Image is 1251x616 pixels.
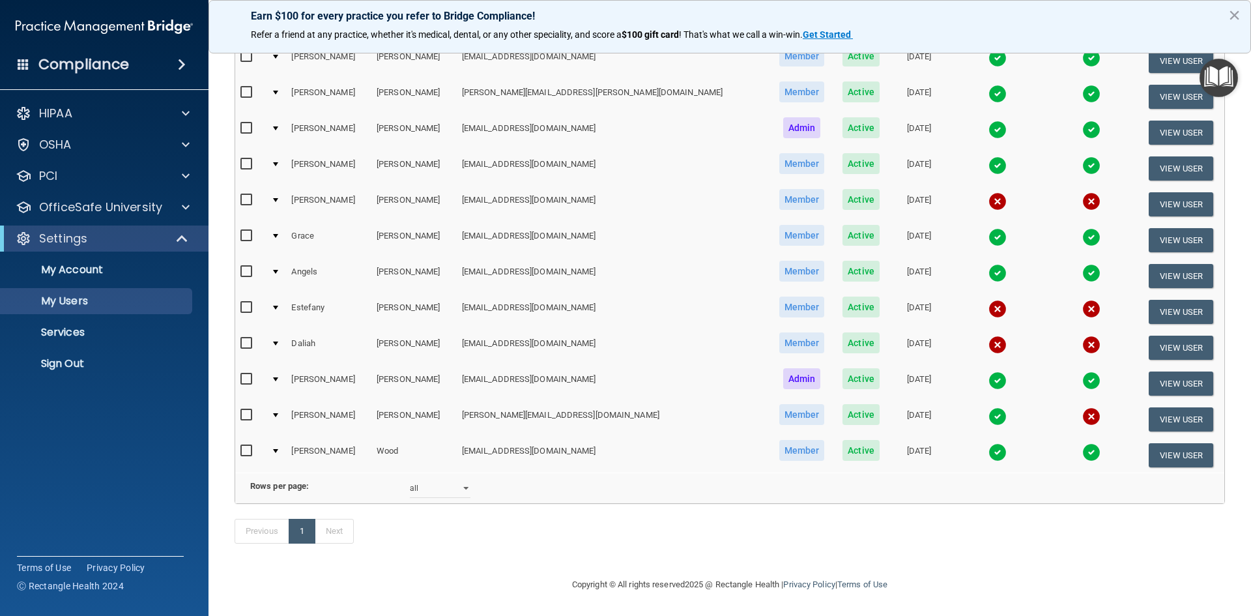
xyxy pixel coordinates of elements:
td: [PERSON_NAME][EMAIL_ADDRESS][DOMAIN_NAME] [457,402,769,437]
a: Get Started [803,29,853,40]
a: Settings [16,231,189,246]
td: [PERSON_NAME] [371,115,457,151]
span: Refer a friend at any practice, whether it's medical, dental, or any other speciality, and score a [251,29,622,40]
img: tick.e7d51cea.svg [1082,156,1100,175]
p: Sign Out [8,357,186,370]
strong: Get Started [803,29,851,40]
p: OSHA [39,137,72,153]
span: Active [842,153,880,174]
button: View User [1149,372,1213,396]
img: cross.ca9f0e7f.svg [1082,336,1100,354]
img: tick.e7d51cea.svg [1082,121,1100,139]
b: Rows per page: [250,481,309,491]
img: tick.e7d51cea.svg [988,407,1007,426]
span: Admin [783,117,821,138]
img: tick.e7d51cea.svg [988,443,1007,462]
p: OfficeSafe University [39,199,162,215]
span: Member [779,332,825,353]
span: Member [779,440,825,461]
img: tick.e7d51cea.svg [1082,372,1100,390]
img: cross.ca9f0e7f.svg [1082,407,1100,426]
a: HIPAA [16,106,190,121]
td: [DATE] [888,402,950,437]
button: View User [1149,156,1213,181]
p: Services [8,326,186,339]
a: OSHA [16,137,190,153]
td: [DATE] [888,222,950,258]
td: [PERSON_NAME] [286,115,371,151]
span: Member [779,261,825,282]
td: [PERSON_NAME] [286,437,371,473]
td: [EMAIL_ADDRESS][DOMAIN_NAME] [457,437,769,473]
td: [DATE] [888,186,950,222]
img: tick.e7d51cea.svg [988,121,1007,139]
span: Active [842,368,880,389]
td: [DATE] [888,43,950,79]
button: View User [1149,85,1213,109]
button: View User [1149,407,1213,432]
button: View User [1149,121,1213,145]
td: [EMAIL_ADDRESS][DOMAIN_NAME] [457,366,769,402]
span: Active [842,404,880,425]
button: View User [1149,336,1213,360]
td: [PERSON_NAME] [371,186,457,222]
button: View User [1149,228,1213,252]
td: [PERSON_NAME] [371,151,457,186]
td: [DATE] [888,115,950,151]
button: View User [1149,443,1213,467]
td: Wood [371,437,457,473]
img: tick.e7d51cea.svg [988,49,1007,67]
td: [EMAIL_ADDRESS][DOMAIN_NAME] [457,115,769,151]
span: Active [842,332,880,353]
td: [PERSON_NAME] [371,43,457,79]
span: Active [842,261,880,282]
td: Estefany [286,294,371,330]
td: [EMAIL_ADDRESS][DOMAIN_NAME] [457,294,769,330]
td: [PERSON_NAME][EMAIL_ADDRESS][PERSON_NAME][DOMAIN_NAME] [457,79,769,115]
span: ! That's what we call a win-win. [679,29,803,40]
img: tick.e7d51cea.svg [1082,85,1100,103]
button: View User [1149,49,1213,73]
td: [PERSON_NAME] [286,186,371,222]
span: Active [842,297,880,317]
span: Active [842,81,880,102]
button: View User [1149,300,1213,324]
span: Active [842,46,880,66]
span: Member [779,189,825,210]
td: [EMAIL_ADDRESS][DOMAIN_NAME] [457,186,769,222]
img: tick.e7d51cea.svg [988,85,1007,103]
p: Earn $100 for every practice you refer to Bridge Compliance! [251,10,1209,22]
a: Next [315,519,354,544]
h4: Compliance [38,55,129,74]
td: Grace [286,222,371,258]
td: [DATE] [888,79,950,115]
td: [DATE] [888,330,950,366]
img: PMB logo [16,14,193,40]
td: Angels [286,258,371,294]
td: [DATE] [888,437,950,473]
td: [PERSON_NAME] [286,402,371,437]
a: Privacy Policy [783,579,835,589]
p: My Account [8,263,186,276]
td: [PERSON_NAME] [371,402,457,437]
a: OfficeSafe University [16,199,190,215]
img: cross.ca9f0e7f.svg [988,192,1007,211]
button: Close [1228,5,1241,25]
td: [PERSON_NAME] [371,258,457,294]
span: Active [842,225,880,246]
td: [DATE] [888,258,950,294]
td: [EMAIL_ADDRESS][DOMAIN_NAME] [457,43,769,79]
td: [PERSON_NAME] [371,222,457,258]
span: Member [779,153,825,174]
td: [DATE] [888,151,950,186]
a: Terms of Use [837,579,887,589]
span: Active [842,189,880,210]
span: Member [779,81,825,102]
td: [EMAIL_ADDRESS][DOMAIN_NAME] [457,151,769,186]
td: [PERSON_NAME] [286,151,371,186]
td: [DATE] [888,366,950,402]
button: View User [1149,192,1213,216]
span: Admin [783,368,821,389]
span: Member [779,225,825,246]
td: Daliah [286,330,371,366]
